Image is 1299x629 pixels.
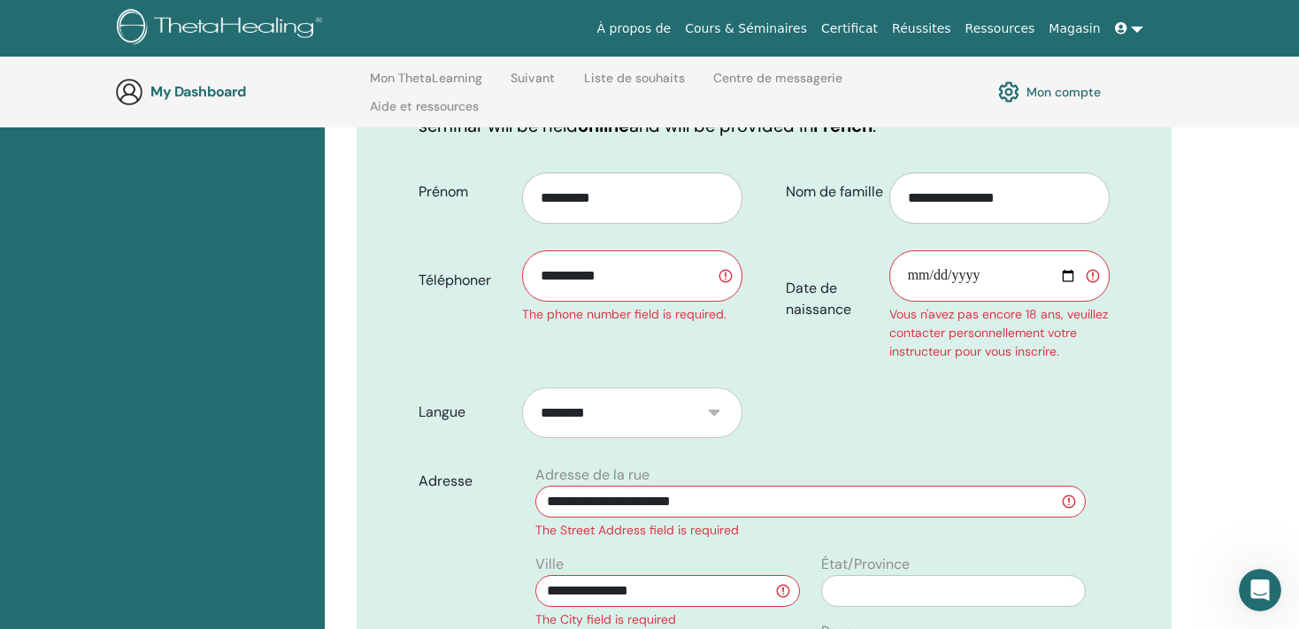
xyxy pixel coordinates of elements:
[584,71,685,99] a: Liste de souhaits
[535,554,564,575] label: Ville
[535,464,649,486] label: Adresse de la rue
[1042,12,1107,45] a: Magasin
[821,554,910,575] label: État/Province
[578,114,629,137] b: online
[115,78,143,106] img: generic-user-icon.jpg
[535,610,800,629] div: The City field is required
[889,305,1110,361] div: Vous n'avez pas encore 18 ans, veuillez contacter personnellement votre instructeur pour vous ins...
[535,521,1086,540] div: The Street Address field is required
[998,77,1101,107] a: Mon compte
[885,12,957,45] a: Réussites
[958,12,1042,45] a: Ressources
[813,114,872,137] b: French
[150,83,327,100] h3: My Dashboard
[998,77,1019,107] img: cog.svg
[511,71,555,99] a: Suivant
[713,71,842,99] a: Centre de messagerie
[590,12,679,45] a: À propos de
[772,272,889,326] label: Date de naissance
[405,175,522,209] label: Prénom
[405,395,522,429] label: Langue
[117,9,328,49] img: logo.png
[772,175,889,209] label: Nom de famille
[370,99,479,127] a: Aide et ressources
[522,305,742,324] div: The phone number field is required.
[405,264,522,297] label: Téléphoner
[405,464,525,498] label: Adresse
[678,12,814,45] a: Cours & Séminaires
[1239,569,1281,611] iframe: Intercom live chat
[370,71,482,99] a: Mon ThetaLearning
[814,12,885,45] a: Certificat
